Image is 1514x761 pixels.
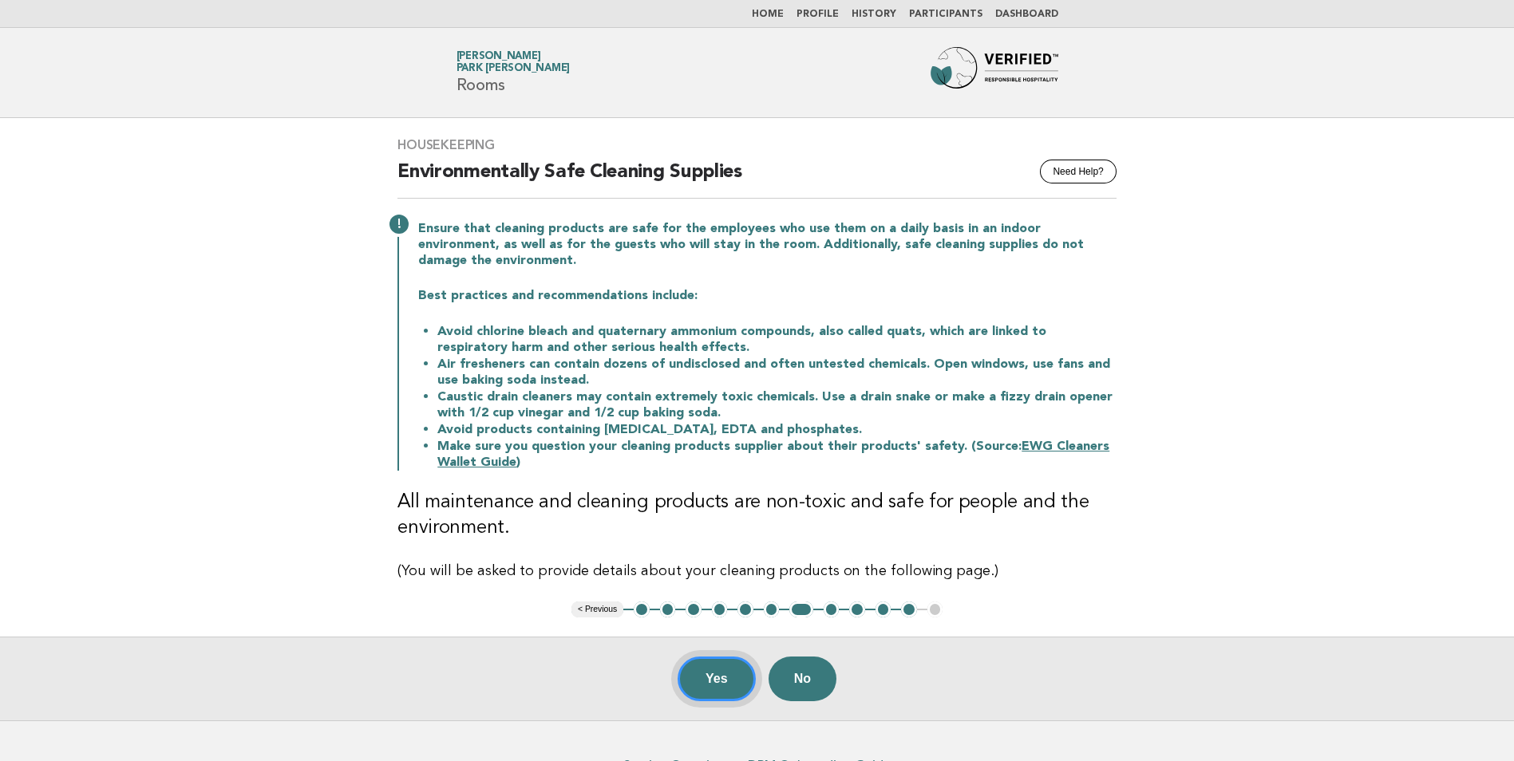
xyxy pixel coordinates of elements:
a: History [852,10,896,19]
button: Yes [678,657,756,701]
li: Avoid chlorine bleach and quaternary ammonium compounds, also called quats, which are linked to r... [437,323,1117,356]
li: Air fresheners can contain dozens of undisclosed and often untested chemicals. Open windows, use ... [437,356,1117,388]
button: No [769,657,836,701]
button: Need Help? [1040,160,1116,183]
button: 6 [764,601,780,617]
button: 1 [634,601,650,617]
p: (You will be asked to provide details about your cleaning products on the following page.) [397,560,1117,582]
button: 11 [901,601,917,617]
h1: Rooms [457,52,571,93]
li: Avoid products containing [MEDICAL_DATA], EDTA and phosphates. [437,421,1117,438]
button: 7 [789,601,812,617]
button: 3 [686,601,702,617]
span: Park [PERSON_NAME] [457,64,571,74]
button: 10 [876,601,891,617]
a: Dashboard [995,10,1058,19]
a: Profile [797,10,839,19]
button: 5 [737,601,753,617]
li: Caustic drain cleaners may contain extremely toxic chemicals. Use a drain snake or make a fizzy d... [437,388,1117,421]
p: Ensure that cleaning products are safe for the employees who use them on a daily basis in an indo... [418,221,1117,269]
h3: All maintenance and cleaning products are non-toxic and safe for people and the environment. [397,490,1117,541]
a: Participants [909,10,982,19]
button: < Previous [571,601,623,617]
a: Home [752,10,784,19]
button: 8 [824,601,840,617]
button: 9 [849,601,865,617]
p: Best practices and recommendations include: [418,288,1117,304]
li: Make sure you question your cleaning products supplier about their products' safety. (Source: ) [437,438,1117,471]
button: 2 [660,601,676,617]
a: [PERSON_NAME]Park [PERSON_NAME] [457,51,571,73]
img: Forbes Travel Guide [931,47,1058,98]
button: 4 [712,601,728,617]
h3: Housekeeping [397,137,1117,153]
h2: Environmentally Safe Cleaning Supplies [397,160,1117,199]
